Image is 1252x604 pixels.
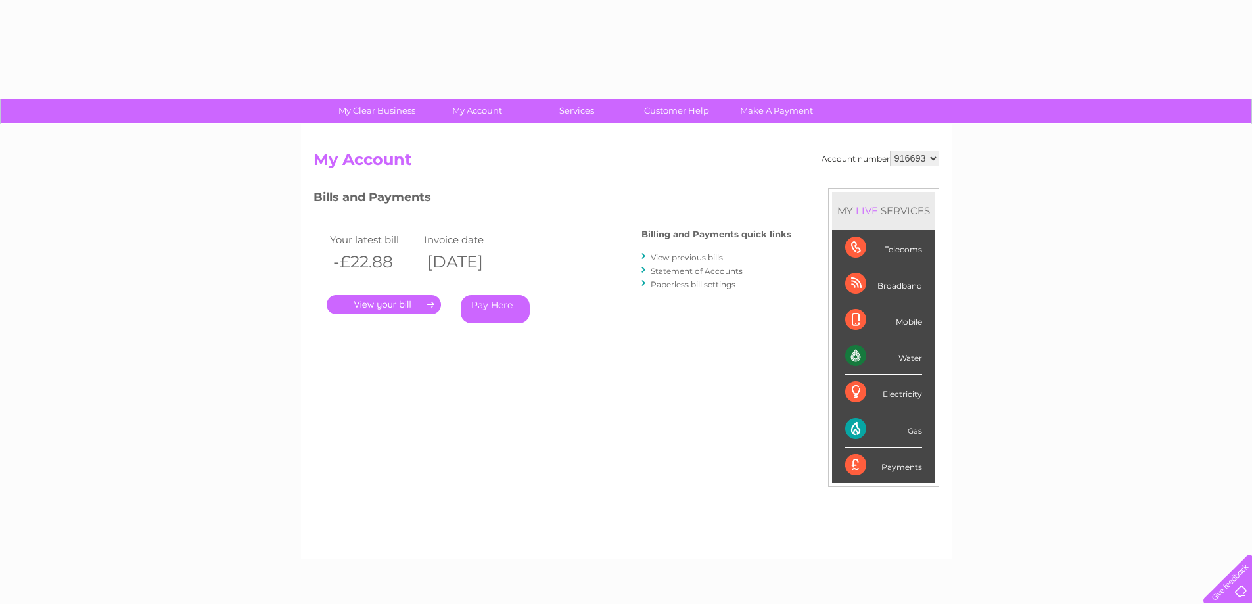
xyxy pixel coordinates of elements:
div: Electricity [845,375,922,411]
a: Pay Here [461,295,530,323]
a: . [327,295,441,314]
div: Account number [822,151,939,166]
h3: Bills and Payments [313,188,791,211]
a: Services [522,99,631,123]
div: Broadband [845,266,922,302]
a: Make A Payment [722,99,831,123]
div: LIVE [853,204,881,217]
div: Water [845,338,922,375]
a: Statement of Accounts [651,266,743,276]
a: Customer Help [622,99,731,123]
div: Payments [845,448,922,483]
a: My Clear Business [323,99,431,123]
th: [DATE] [421,248,515,275]
td: Invoice date [421,231,515,248]
div: Gas [845,411,922,448]
a: My Account [423,99,531,123]
th: -£22.88 [327,248,421,275]
div: Telecoms [845,230,922,266]
a: View previous bills [651,252,723,262]
h2: My Account [313,151,939,175]
div: MY SERVICES [832,192,935,229]
div: Mobile [845,302,922,338]
a: Paperless bill settings [651,279,735,289]
h4: Billing and Payments quick links [641,229,791,239]
td: Your latest bill [327,231,421,248]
